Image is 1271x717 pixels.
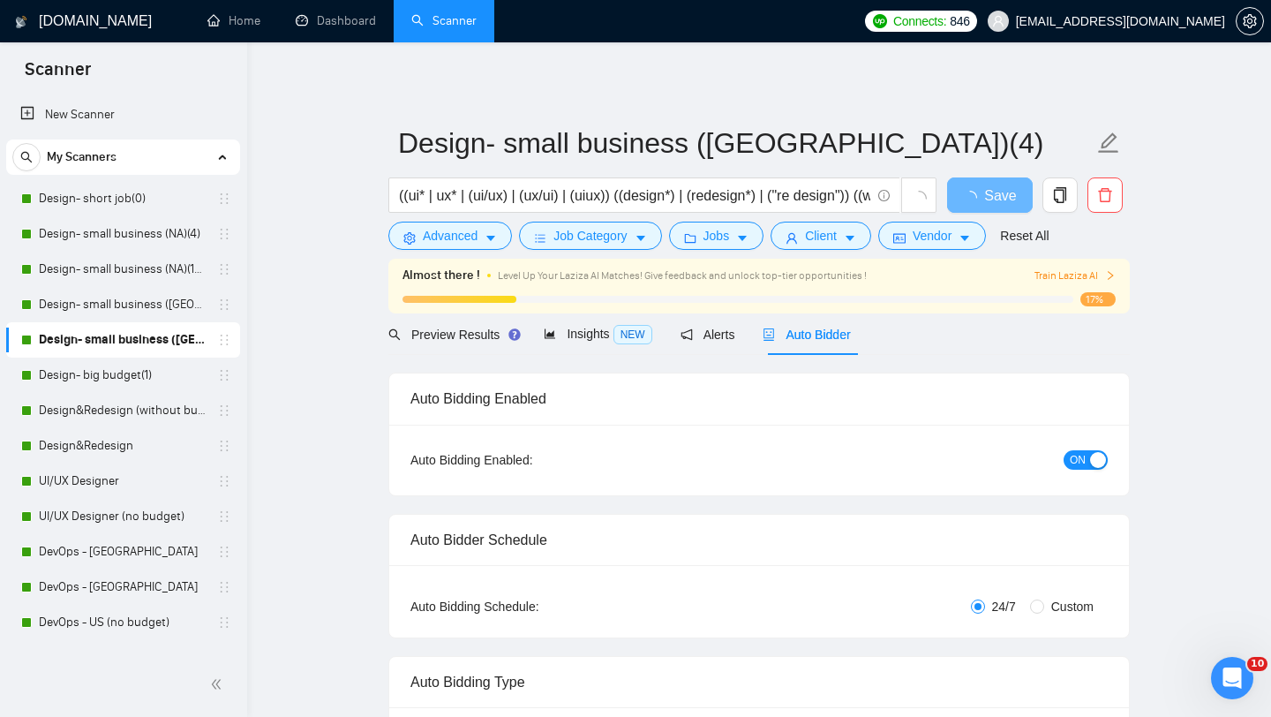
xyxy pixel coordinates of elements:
[217,545,231,559] span: holder
[485,231,497,245] span: caret-down
[1097,132,1120,155] span: edit
[296,13,376,28] a: dashboardDashboard
[893,231,906,245] span: idcard
[878,222,986,250] button: idcardVendorcaret-down
[498,269,867,282] span: Level Up Your Laziza AI Matches! Give feedback and unlock top-tier opportunities !
[1034,268,1116,284] button: Train Laziza AI
[410,450,643,470] div: Auto Bidding Enabled:
[39,499,207,534] a: UI/UX Designer (no budget)
[210,675,228,693] span: double-left
[13,151,40,163] span: search
[410,597,643,616] div: Auto Bidding Schedule:
[403,231,416,245] span: setting
[423,226,478,245] span: Advanced
[950,11,969,31] span: 846
[844,231,856,245] span: caret-down
[913,226,951,245] span: Vendor
[217,474,231,488] span: holder
[15,8,27,36] img: logo
[1087,177,1123,213] button: delete
[39,605,207,640] a: DevOps - US (no budget)
[963,191,984,205] span: loading
[388,328,515,342] span: Preview Results
[39,428,207,464] a: Design&Redesign
[873,14,887,28] img: upwork-logo.png
[1236,14,1264,28] a: setting
[6,97,240,132] li: New Scanner
[984,185,1016,207] span: Save
[20,97,226,132] a: New Scanner
[39,464,207,499] a: UI/UX Designer
[217,298,231,312] span: holder
[217,368,231,382] span: holder
[771,222,871,250] button: userClientcaret-down
[11,57,105,94] span: Scanner
[217,615,231,630] span: holder
[985,597,1023,616] span: 24/7
[39,534,207,570] a: DevOps - [GEOGRAPHIC_DATA]
[388,222,512,250] button: settingAdvancedcaret-down
[410,515,1108,565] div: Auto Bidder Schedule
[763,328,775,341] span: robot
[217,509,231,524] span: holder
[519,222,661,250] button: barsJob Categorycaret-down
[402,266,480,285] span: Almost there !
[207,13,260,28] a: homeHome
[47,140,117,175] span: My Scanners
[12,143,41,171] button: search
[1000,226,1049,245] a: Reset All
[507,327,523,343] div: Tooltip anchor
[544,327,651,341] span: Insights
[736,231,748,245] span: caret-down
[39,393,207,428] a: Design&Redesign (without budget)
[635,231,647,245] span: caret-down
[1105,270,1116,281] span: right
[911,191,927,207] span: loading
[878,190,890,201] span: info-circle
[39,216,207,252] a: Design- small business (NA)(4)
[217,651,231,665] span: holder
[217,333,231,347] span: holder
[1080,292,1116,306] span: 17%
[947,177,1033,213] button: Save
[805,226,837,245] span: Client
[39,287,207,322] a: Design- small business ([GEOGRAPHIC_DATA])(15$)
[1236,7,1264,35] button: setting
[410,374,1108,424] div: Auto Bidding Enabled
[763,328,850,342] span: Auto Bidder
[553,226,627,245] span: Job Category
[1088,187,1122,203] span: delete
[398,121,1094,165] input: Scanner name...
[217,404,231,418] span: holder
[1211,657,1253,699] iframe: Intercom live chat
[681,328,735,342] span: Alerts
[681,328,693,341] span: notification
[39,252,207,287] a: Design- small business (NA)(15$)
[1070,450,1086,470] span: ON
[388,328,401,341] span: search
[217,227,231,241] span: holder
[217,262,231,276] span: holder
[217,192,231,206] span: holder
[39,181,207,216] a: Design- short job(0)
[544,328,556,340] span: area-chart
[217,439,231,453] span: holder
[684,231,696,245] span: folder
[39,640,207,675] a: DevOps - Europe (no budget)
[1237,14,1263,28] span: setting
[893,11,946,31] span: Connects:
[959,231,971,245] span: caret-down
[703,226,730,245] span: Jobs
[410,657,1108,707] div: Auto Bidding Type
[399,185,870,207] input: Search Freelance Jobs...
[669,222,764,250] button: folderJobscaret-down
[1042,177,1078,213] button: copy
[613,325,652,344] span: NEW
[992,15,1004,27] span: user
[39,570,207,605] a: DevOps - [GEOGRAPHIC_DATA]
[39,358,207,393] a: Design- big budget(1)
[217,580,231,594] span: holder
[534,231,546,245] span: bars
[1247,657,1267,671] span: 10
